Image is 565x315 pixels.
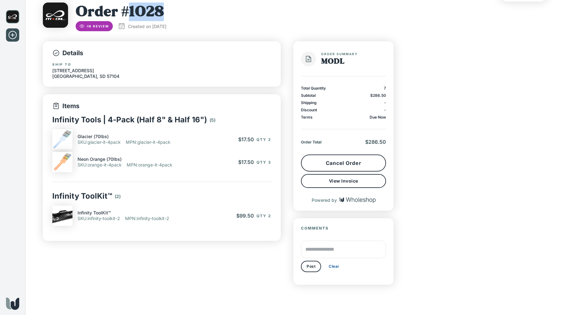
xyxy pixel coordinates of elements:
[301,155,386,172] button: Cancel Order
[126,139,170,145] p: MPN : glacier-it-4pack
[52,73,119,79] p: [GEOGRAPHIC_DATA] , SD 57104
[301,93,316,98] p: Subtotal
[324,261,344,271] button: Clear
[301,115,313,120] p: Terms
[127,162,172,168] p: MPN : orange-it-4pack
[257,137,271,142] span: Qty 2
[83,24,113,28] span: In Review
[78,162,122,168] p: SKU : orange-it-4pack
[257,213,271,218] span: Qty 2
[339,197,376,203] img: Wholeshop logo
[78,210,111,216] p: Infinity ToolKit™
[301,261,321,272] button: Post
[321,52,389,56] span: Order Summary
[6,10,19,23] img: MODL logo
[52,62,72,67] label: Ship to
[52,152,72,172] img: 4-Pack___Orange.png
[301,108,317,112] p: Discount
[238,136,254,143] span: $17.50
[321,58,389,66] h1: MODL
[384,100,386,105] p: -
[370,93,386,98] span: $286.50
[78,156,122,162] p: Neon Orange (70lbs)
[301,174,386,188] button: View Invoice
[78,134,109,139] p: Glacier (70lbs)
[43,3,68,28] img: MODL logo
[52,115,207,124] p: Infinity Tools | 4-Pack (Half 8" & Half 16")
[384,108,386,112] p: -
[301,140,321,144] p: Order Total
[52,206,72,226] img: a2.png
[370,115,386,120] p: Due Now
[236,213,254,219] span: $99.50
[257,160,271,165] span: Qty 3
[210,116,216,124] p: ( 5 )
[128,23,166,30] p: Created on [DATE]
[301,226,329,230] span: Comments
[312,197,337,203] p: Powered by
[384,86,386,90] p: 7
[365,139,386,145] span: $286.50
[78,139,121,145] p: SKU : glacier-it-4pack
[76,3,166,21] h1: Order # 1028
[52,129,72,149] img: 4-Pack___Glacier.png
[301,100,317,105] p: Shipping
[52,68,119,73] p: [STREET_ADDRESS]
[301,86,326,90] p: Total Quantity
[52,102,271,110] p: Items
[238,159,254,165] span: $17.50
[52,191,112,201] p: Infinity ToolKit™
[78,216,120,221] p: SKU : infinity-toolkit-2
[6,297,19,310] img: Wholeshop logo
[115,192,121,201] p: ( 2 )
[125,216,169,221] p: MPN : infinity-toolkit-2
[52,49,271,57] p: Details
